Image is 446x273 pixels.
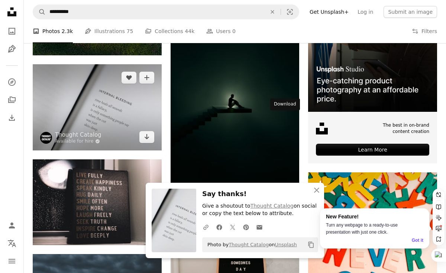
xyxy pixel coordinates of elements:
img: Internal Bleeding printed paper [33,64,162,150]
button: Submit an image [384,6,437,18]
a: Collections 44k [145,19,194,43]
button: Clear [264,5,281,19]
a: Thought Catalog [229,242,269,247]
a: Share on Pinterest [239,220,253,234]
button: Filters [412,19,437,43]
a: Log in [353,6,378,18]
a: a pile of cut out letters sitting on top of a table [308,266,437,272]
a: Collections [4,92,19,107]
img: live fully create happiness speak kindly decor [33,159,162,245]
button: Language [4,236,19,251]
p: Give a shoutout to on social or copy the text below to attribute. [202,202,318,217]
button: Copy to clipboard [305,238,317,251]
img: file-1631678316303-ed18b8b5cb9cimage [316,123,328,134]
span: Photo by on [204,239,297,251]
a: A Smile Can Change Someones Day text [171,260,300,267]
a: Get Unsplash+ [305,6,353,18]
a: Internal Bleeding printed paper [33,104,162,110]
a: Illustrations 75 [85,19,133,43]
a: Home — Unsplash [4,4,19,21]
a: Share over email [253,220,266,234]
button: Search Unsplash [33,5,46,19]
span: 0 [232,27,236,35]
a: Share on Facebook [213,220,226,234]
a: Share on Twitter [226,220,239,234]
a: Photos [4,24,19,39]
a: Thought Catalog [251,203,294,209]
button: Like [122,72,136,84]
a: Unsplash [275,242,297,247]
a: Log in / Sign up [4,218,19,233]
a: live fully create happiness speak kindly decor [33,199,162,205]
button: Add to Collection [139,72,154,84]
a: Available for hire [55,139,101,144]
img: Go to Thought Catalog's profile [40,132,52,144]
a: a person sitting on a bench [171,94,300,101]
span: The best in on-brand content creation [369,122,429,135]
span: 44k [185,27,194,35]
form: Find visuals sitewide [33,4,299,19]
a: Thought Catalog [55,131,101,139]
a: Illustrations [4,42,19,56]
a: Explore [4,75,19,90]
button: Menu [4,254,19,269]
a: Download [139,131,154,143]
button: Visual search [281,5,299,19]
div: Download [270,98,300,110]
div: Learn More [316,144,429,156]
a: Users 0 [206,19,236,43]
a: Download History [4,110,19,125]
h3: Say thanks! [202,189,318,199]
span: 75 [127,27,133,35]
